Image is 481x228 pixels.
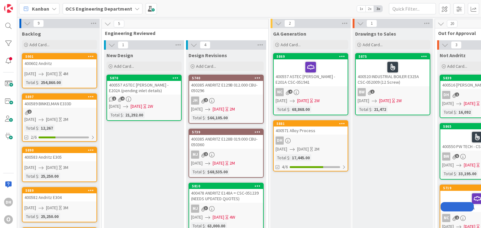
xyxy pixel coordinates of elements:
[281,42,301,47] span: Add Card...
[23,188,96,201] div: 5889400582 Andritz E304
[38,125,39,131] span: :
[204,98,208,102] span: 2
[23,54,96,59] div: 5901
[455,92,459,97] span: 1
[189,75,264,124] a: 5740400385 ANDRITZ E129B 012.000 CBU- 050296JH[DATE][DATE]2MTotal $:$66,105.00
[191,151,199,159] div: MJ
[189,183,263,203] div: 5810400478 ANDRITZ E148A = CSC-051239 (NEEDS UPDATED QUOTES)
[357,6,365,12] span: 1x
[118,41,128,49] span: 1
[274,121,348,135] div: 5881400571 Alloy Process
[147,103,153,110] div: 2W
[464,100,475,107] span: [DATE]
[38,213,39,220] span: :
[114,20,124,27] span: 5
[189,205,263,213] div: MJ
[191,97,199,105] div: JH
[23,153,96,161] div: 400583 Andritz E305
[374,6,382,12] span: 3x
[4,4,13,13] img: Visit kanbanzone.com
[23,147,96,161] div: 5890400583 Andritz E305
[189,81,263,95] div: 400385 ANDRITZ E129B 012.000 CBU- 050296
[63,164,68,171] div: 3M
[107,75,181,95] div: 5870400557 ASTEC [PERSON_NAME] - E202A (pending inlet details)
[22,93,97,142] a: 5897400589 BINKELMAN E333D[DATE][DATE]2MTotal $:12,2672/6
[274,88,348,96] div: NC
[379,97,391,104] span: [DATE]
[189,151,263,159] div: MJ
[106,52,133,58] span: New Design
[456,109,457,116] span: :
[189,183,263,189] div: 5810
[457,109,472,116] div: 16,092
[276,97,287,104] span: [DATE]
[107,75,181,81] div: 5870
[189,135,263,149] div: 400385 ANDRITZ E128B 019.000 CBU- 050360
[206,168,229,175] div: $68,535.00
[276,106,289,113] div: Total $
[274,126,348,135] div: 400571 Alloy Process
[38,173,39,180] span: :
[230,160,235,166] div: 2M
[204,152,208,156] span: 2
[442,214,450,222] div: NC
[442,91,450,99] div: DH
[31,134,37,141] span: 2/6
[25,188,96,193] div: 5889
[191,214,203,221] span: [DATE]
[46,164,58,171] span: [DATE]
[39,213,60,220] div: 25,250.00
[274,54,348,59] div: 5869
[314,97,320,104] div: 2W
[276,146,287,152] span: [DATE]
[447,63,467,69] span: Add Card...
[25,54,96,59] div: 5901
[131,103,142,110] span: [DATE]
[289,154,290,161] span: :
[297,97,309,104] span: [DATE]
[355,53,430,115] a: 5875400520 INDUSTRIAL BOILER E325A CSC-052009 (12 Screw)BW[DATE][DATE]2WTotal $:21,472
[455,154,459,158] span: 5
[189,129,263,135] div: 5739
[23,193,96,201] div: 400582 Andritz E304
[297,146,309,152] span: [DATE]
[358,106,371,113] div: Total $
[396,97,402,104] div: 2W
[38,79,39,86] span: :
[356,54,430,86] div: 5875400520 INDUSTRIAL BOILER E325A CSC-052009 (12 Screw)
[204,206,208,210] span: 3
[124,112,145,118] div: 21,292.00
[192,76,263,80] div: 5740
[28,110,32,114] span: 2
[25,95,96,99] div: 5897
[25,148,96,152] div: 5890
[196,63,216,69] span: Add Card...
[440,52,466,58] span: Not Andritz
[230,214,235,221] div: 4W
[213,160,224,166] span: [DATE]
[22,147,97,182] a: 5890400583 Andritz E305[DATE][DATE]3MTotal $:25,250.00
[274,59,348,86] div: 400557 ASTEC [PERSON_NAME] - E201A CSC-051941
[46,71,58,77] span: [DATE]
[24,173,38,180] div: Total $
[23,188,96,193] div: 5889
[4,198,13,206] div: DH
[123,112,124,118] span: :
[276,88,284,96] div: NC
[109,103,121,110] span: [DATE]
[192,184,263,188] div: 5810
[109,112,123,118] div: Total $
[442,162,454,168] span: [DATE]
[356,59,430,86] div: 400520 INDUSTRIAL BOILER E325A CSC-052009 (12 Screw)
[121,97,125,101] span: 4
[22,187,97,222] a: 5889400582 Andritz E304[DATE][DATE]3MTotal $:25,250.00
[273,120,348,171] a: 5881400571 Alloy ProcessDH[DATE][DATE]2MTotal $:17,445.004/6
[442,100,454,107] span: [DATE]
[23,54,96,67] div: 5901400602 Andritz
[213,214,224,221] span: [DATE]
[274,54,348,86] div: 5869400557 ASTEC [PERSON_NAME] - E201A CSC-051941
[65,6,132,12] b: OCS Engineering Department
[63,71,68,77] div: 4M
[63,116,68,123] div: 2M
[456,170,457,177] span: :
